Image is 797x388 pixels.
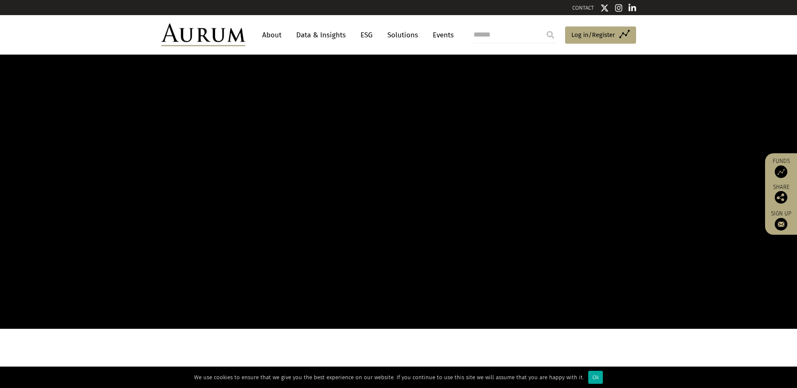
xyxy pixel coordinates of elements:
[769,157,793,178] a: Funds
[775,218,787,231] img: Sign up to our newsletter
[629,4,636,12] img: Linkedin icon
[383,27,422,43] a: Solutions
[571,30,615,40] span: Log in/Register
[258,27,286,43] a: About
[769,210,793,231] a: Sign up
[588,371,603,384] div: Ok
[615,4,623,12] img: Instagram icon
[542,26,559,43] input: Submit
[161,24,245,46] img: Aurum
[292,27,350,43] a: Data & Insights
[600,4,609,12] img: Twitter icon
[356,27,377,43] a: ESG
[769,184,793,204] div: Share
[565,26,636,44] a: Log in/Register
[572,5,594,11] a: CONTACT
[775,165,787,178] img: Access Funds
[775,191,787,204] img: Share this post
[429,27,454,43] a: Events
